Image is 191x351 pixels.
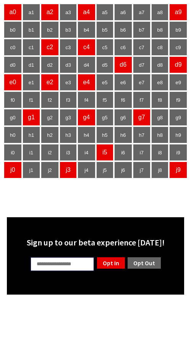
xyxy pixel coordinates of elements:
[4,144,22,161] td: i0
[96,74,113,91] td: e5
[96,21,113,38] td: b5
[151,91,168,108] td: f8
[11,237,180,248] div: Sign up to our beta experience [DATE]!
[114,127,132,143] td: h6
[78,109,95,126] td: g4
[41,91,59,108] td: f2
[23,4,40,21] td: a1
[151,39,168,56] td: c8
[169,91,187,108] td: f9
[60,91,77,108] td: f3
[114,109,132,126] td: g6
[4,56,22,73] td: d0
[4,21,22,38] td: b0
[127,256,162,269] a: Opt Out
[4,4,22,21] td: a0
[96,162,113,178] td: j5
[4,91,22,108] td: f0
[78,56,95,73] td: d4
[60,21,77,38] td: b3
[151,74,168,91] td: e8
[151,127,168,143] td: h8
[60,4,77,21] td: a3
[4,109,22,126] td: g0
[114,56,132,73] td: d6
[96,39,113,56] td: c5
[4,127,22,143] td: h0
[133,39,151,56] td: c7
[151,56,168,73] td: d8
[114,144,132,161] td: i6
[60,109,77,126] td: g3
[78,144,95,161] td: i4
[23,162,40,178] td: j1
[133,21,151,38] td: b7
[41,4,59,21] td: a2
[151,21,168,38] td: b8
[78,39,95,56] td: c4
[151,4,168,21] td: a8
[169,4,187,21] td: a9
[78,127,95,143] td: h4
[169,109,187,126] td: g9
[41,74,59,91] td: e2
[114,162,132,178] td: j6
[41,56,59,73] td: d2
[23,109,40,126] td: g1
[41,39,59,56] td: c2
[78,74,95,91] td: e4
[169,56,187,73] td: d9
[41,109,59,126] td: g2
[151,109,168,126] td: g8
[96,127,113,143] td: h5
[23,91,40,108] td: f1
[41,144,59,161] td: i2
[78,91,95,108] td: f4
[78,4,95,21] td: a4
[41,127,59,143] td: h2
[114,39,132,56] td: c6
[4,39,22,56] td: c0
[4,162,22,178] td: j0
[133,56,151,73] td: d7
[96,109,113,126] td: g5
[169,162,187,178] td: j9
[60,144,77,161] td: i3
[78,21,95,38] td: b4
[96,4,113,21] td: a5
[133,4,151,21] td: a7
[133,162,151,178] td: j7
[96,56,113,73] td: d5
[114,74,132,91] td: e6
[169,127,187,143] td: h9
[60,162,77,178] td: j3
[60,74,77,91] td: e3
[133,109,151,126] td: g7
[23,127,40,143] td: h1
[133,144,151,161] td: i7
[151,144,168,161] td: i8
[169,39,187,56] td: c9
[23,39,40,56] td: c1
[78,162,95,178] td: j4
[114,21,132,38] td: b6
[96,256,126,269] a: Opt In
[133,91,151,108] td: f7
[169,74,187,91] td: e9
[23,144,40,161] td: i1
[60,127,77,143] td: h3
[23,74,40,91] td: e1
[41,162,59,178] td: j2
[23,21,40,38] td: b1
[23,56,40,73] td: d1
[60,39,77,56] td: c3
[169,21,187,38] td: b9
[169,144,187,161] td: i9
[114,4,132,21] td: a6
[114,91,132,108] td: f6
[96,144,113,161] td: i5
[96,91,113,108] td: f5
[151,162,168,178] td: j8
[41,21,59,38] td: b2
[133,127,151,143] td: h7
